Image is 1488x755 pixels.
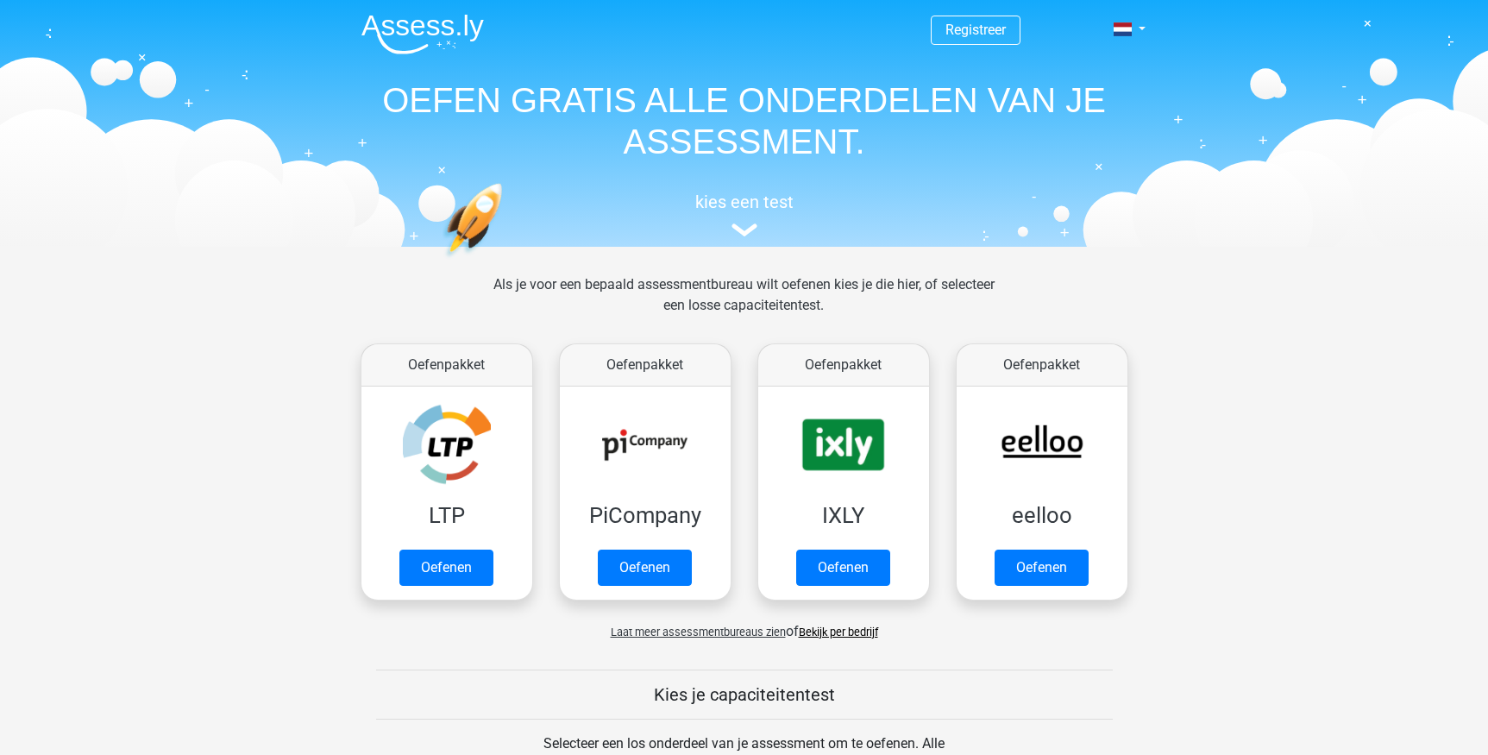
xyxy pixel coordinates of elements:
[480,274,1008,337] div: Als je voor een bepaald assessmentbureau wilt oefenen kies je die hier, of selecteer een losse ca...
[348,79,1141,162] h1: OEFEN GRATIS ALLE ONDERDELEN VAN JE ASSESSMENT.
[399,550,493,586] a: Oefenen
[348,192,1141,237] a: kies een test
[376,684,1113,705] h5: Kies je capaciteitentest
[945,22,1006,38] a: Registreer
[611,626,786,639] span: Laat meer assessmentbureaus zien
[995,550,1089,586] a: Oefenen
[361,14,484,54] img: Assessly
[799,626,878,639] a: Bekijk per bedrijf
[443,183,569,339] img: oefenen
[598,550,692,586] a: Oefenen
[348,607,1141,642] div: of
[731,223,757,236] img: assessment
[348,192,1141,212] h5: kies een test
[796,550,890,586] a: Oefenen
